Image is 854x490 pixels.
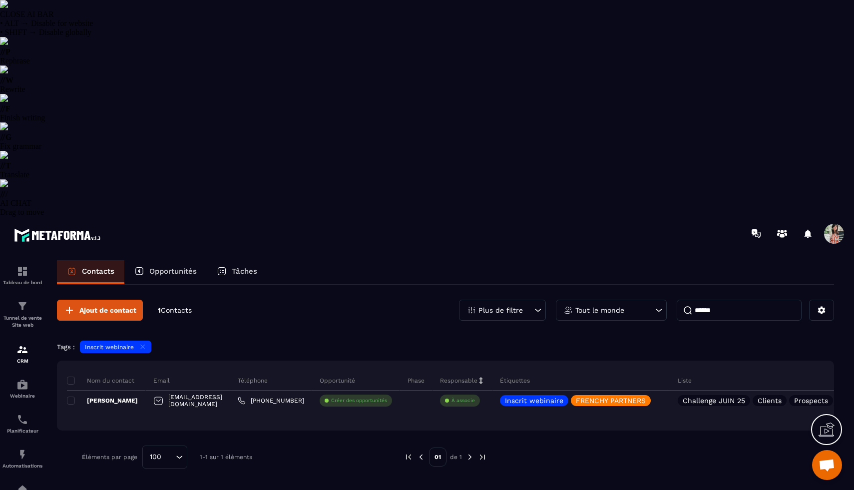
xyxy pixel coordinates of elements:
p: [PERSON_NAME] [67,397,138,405]
p: Éléments par page [82,454,137,461]
p: 01 [429,448,446,467]
a: automationsautomationsWebinaire [2,371,42,406]
img: prev [417,453,426,462]
span: Ajout de contact [79,305,136,315]
p: Tout le monde [575,307,624,314]
div: Ouvrir le chat [812,450,842,480]
p: Automatisations [2,463,42,469]
a: Tâches [207,260,267,284]
img: formation [16,300,28,312]
span: Contacts [161,306,192,314]
p: Tâches [232,267,257,276]
a: schedulerschedulerPlanificateur [2,406,42,441]
p: de 1 [450,453,462,461]
p: Prospects [794,397,828,404]
p: Challenge JUIN 25 [683,397,745,404]
p: Responsable [440,377,477,385]
span: 100 [146,452,165,463]
p: Étiquettes [500,377,530,385]
p: Webinaire [2,393,42,399]
p: Inscrit webinaire [505,397,563,404]
a: Contacts [57,260,124,284]
a: automationsautomationsAutomatisations [2,441,42,476]
p: Téléphone [238,377,268,385]
p: Tags : [57,343,75,351]
a: formationformationTableau de bord [2,258,42,293]
p: 1 [158,306,192,315]
a: Opportunités [124,260,207,284]
p: Liste [678,377,692,385]
p: Tableau de bord [2,280,42,285]
p: Tunnel de vente Site web [2,315,42,329]
p: 1-1 sur 1 éléments [200,454,252,461]
p: Opportunités [149,267,197,276]
p: Clients [758,397,782,404]
a: formationformationTunnel de vente Site web [2,293,42,336]
p: Inscrit webinaire [85,344,134,351]
p: Phase [408,377,425,385]
input: Search for option [165,452,173,463]
p: Plus de filtre [478,307,523,314]
p: Email [153,377,170,385]
img: formation [16,344,28,356]
img: prev [404,453,413,462]
img: logo [14,226,104,244]
p: Nom du contact [67,377,134,385]
p: Contacts [82,267,114,276]
img: automations [16,449,28,461]
img: formation [16,265,28,277]
a: formationformationCRM [2,336,42,371]
p: Opportunité [320,377,355,385]
div: Search for option [142,446,187,469]
p: FRENCHY PARTNERS [576,397,646,404]
a: [PHONE_NUMBER] [238,397,304,405]
button: Ajout de contact [57,300,143,321]
img: scheduler [16,414,28,426]
p: CRM [2,358,42,364]
p: À associe [451,397,475,404]
img: automations [16,379,28,391]
p: Créer des opportunités [331,397,387,404]
img: next [478,453,487,462]
img: next [465,453,474,462]
p: Planificateur [2,428,42,434]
